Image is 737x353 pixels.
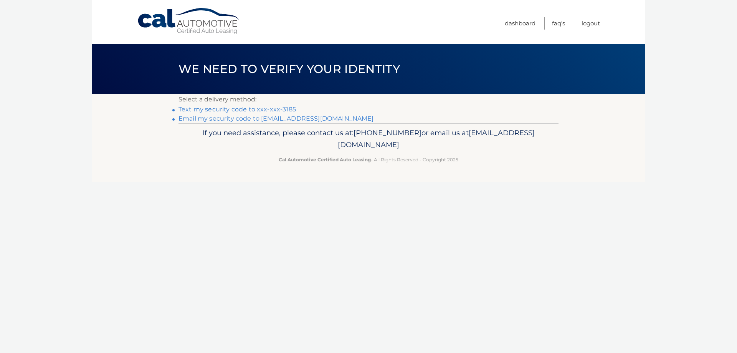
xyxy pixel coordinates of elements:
span: We need to verify your identity [178,62,400,76]
a: FAQ's [552,17,565,30]
strong: Cal Automotive Certified Auto Leasing [279,157,371,162]
a: Logout [582,17,600,30]
a: Dashboard [505,17,535,30]
a: Cal Automotive [137,8,241,35]
span: [PHONE_NUMBER] [354,128,421,137]
a: Email my security code to [EMAIL_ADDRESS][DOMAIN_NAME] [178,115,374,122]
p: If you need assistance, please contact us at: or email us at [183,127,554,151]
a: Text my security code to xxx-xxx-3185 [178,106,296,113]
p: Select a delivery method: [178,94,559,105]
p: - All Rights Reserved - Copyright 2025 [183,156,554,164]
